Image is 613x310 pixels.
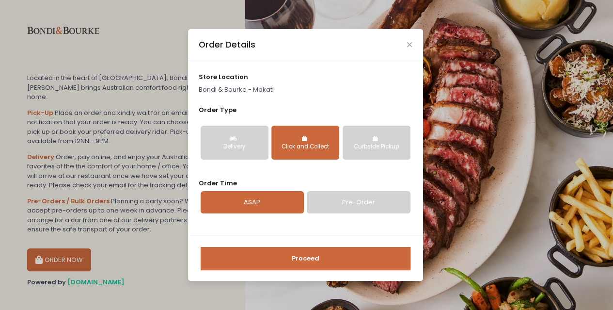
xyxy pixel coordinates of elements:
[207,143,262,151] div: Delivery
[271,126,339,160] button: Click and Collect
[199,72,248,82] span: store location
[199,105,236,114] span: Order Type
[201,126,268,160] button: Delivery
[199,85,412,95] p: Bondi & Bourke - Makati
[201,191,304,213] a: ASAP
[201,247,410,270] button: Proceed
[349,143,404,151] div: Curbside Pickup
[407,42,412,47] button: Close
[343,126,410,160] button: Curbside Pickup
[307,191,410,213] a: Pre-Order
[199,179,237,188] span: Order Time
[199,38,255,51] div: Order Details
[278,143,332,151] div: Click and Collect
